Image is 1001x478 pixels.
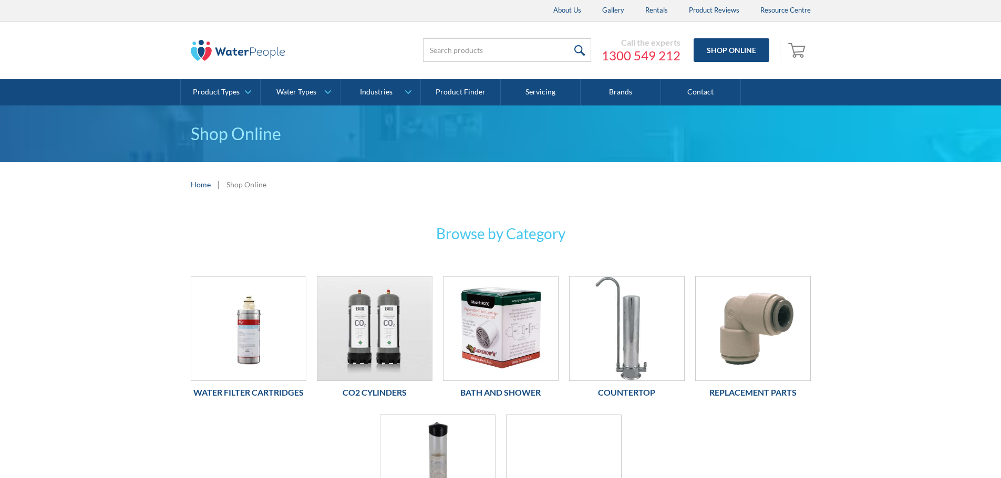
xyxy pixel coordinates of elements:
[443,277,558,380] img: Bath and Shower
[569,276,685,404] a: CountertopCountertop
[443,276,559,404] a: Bath and ShowerBath and Shower
[695,386,811,399] h6: Replacement Parts
[181,79,260,105] a: Product Types
[570,277,684,380] img: Countertop
[786,38,811,63] a: Open cart
[694,38,769,62] a: Shop Online
[191,277,306,380] img: Water Filter Cartridges
[193,88,240,97] div: Product Types
[191,276,306,404] a: Water Filter CartridgesWater Filter Cartridges
[216,178,221,190] div: |
[602,37,680,48] div: Call the experts
[696,277,810,380] img: Replacement Parts
[226,179,266,190] div: Shop Online
[501,79,581,105] a: Servicing
[569,386,685,399] h6: Countertop
[317,276,432,404] a: Co2 CylindersCo2 Cylinders
[340,79,420,105] a: Industries
[661,79,741,105] a: Contact
[788,41,808,58] img: shopping cart
[191,386,306,399] h6: Water Filter Cartridges
[261,79,340,105] a: Water Types
[581,79,661,105] a: Brands
[602,48,680,63] a: 1300 549 212
[296,222,706,245] h3: Browse by Category
[191,179,211,190] a: Home
[423,38,591,62] input: Search products
[360,88,393,97] div: Industries
[421,79,501,105] a: Product Finder
[191,121,811,146] h1: Shop Online
[191,40,285,61] img: The Water People
[443,386,559,399] h6: Bath and Shower
[276,88,316,97] div: Water Types
[317,277,432,380] img: Co2 Cylinders
[317,386,432,399] h6: Co2 Cylinders
[695,276,811,404] a: Replacement PartsReplacement Parts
